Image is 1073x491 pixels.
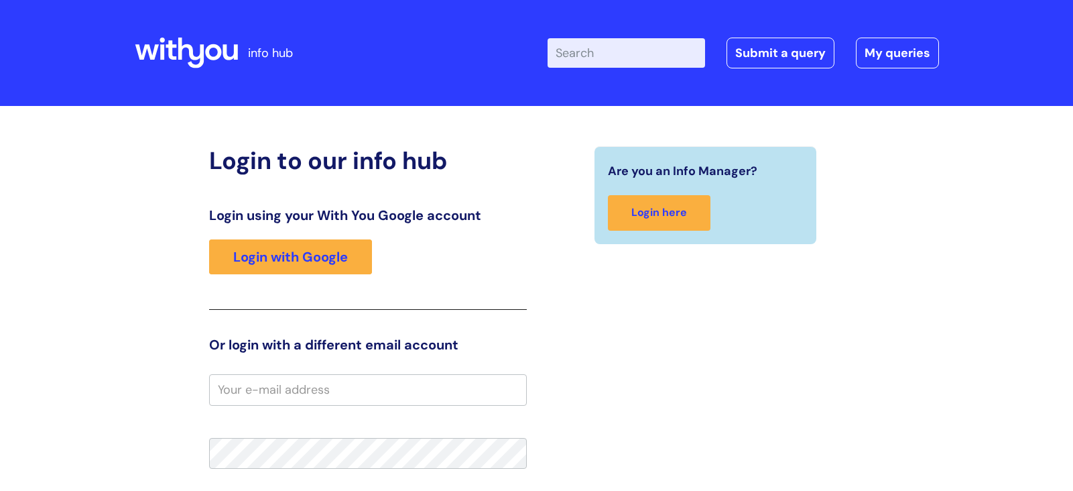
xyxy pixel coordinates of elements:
input: Search [548,38,705,68]
h3: Or login with a different email account [209,337,527,353]
h2: Login to our info hub [209,146,527,175]
input: Your e-mail address [209,374,527,405]
a: My queries [856,38,939,68]
p: info hub [248,42,293,64]
a: Submit a query [727,38,834,68]
a: Login with Google [209,239,372,274]
a: Login here [608,195,710,231]
span: Are you an Info Manager? [608,160,757,182]
h3: Login using your With You Google account [209,207,527,223]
